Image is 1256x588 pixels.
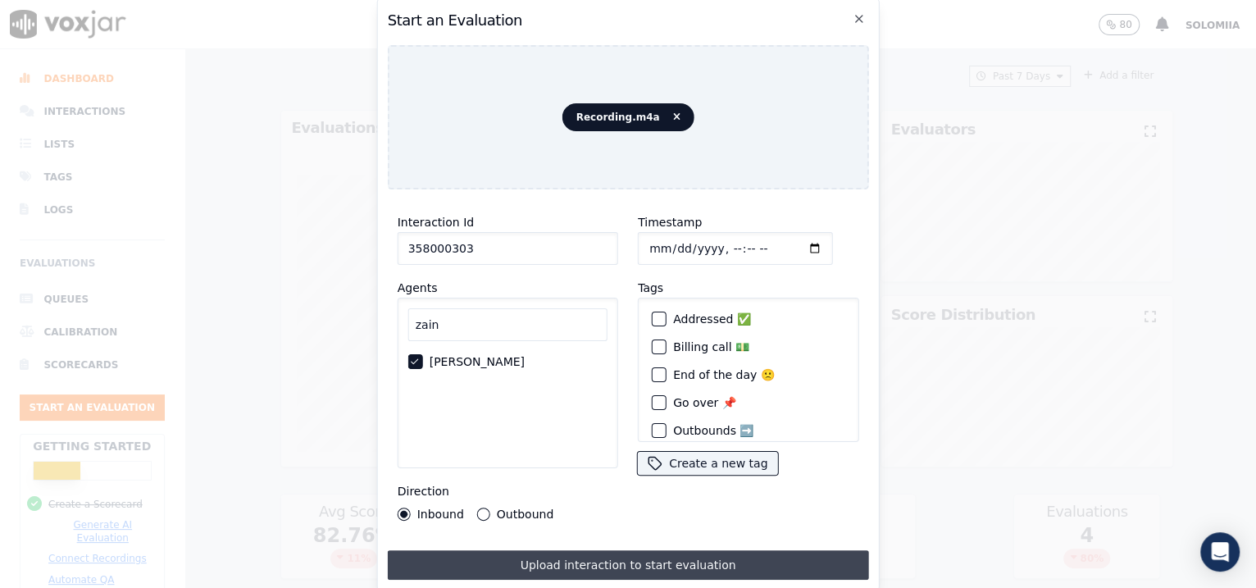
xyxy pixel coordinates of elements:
[398,281,438,294] label: Agents
[398,485,449,498] label: Direction
[562,103,694,131] span: Recording.m4a
[673,369,775,381] label: End of the day 🙁
[673,397,736,408] label: Go over 📌
[408,308,608,341] input: Search Agents...
[430,356,525,367] label: [PERSON_NAME]
[398,216,474,229] label: Interaction Id
[673,313,751,325] label: Addressed ✅
[417,508,464,520] label: Inbound
[388,550,869,580] button: Upload interaction to start evaluation
[673,425,753,436] label: Outbounds ➡️
[398,232,618,265] input: reference id, file name, etc
[638,281,663,294] label: Tags
[638,216,702,229] label: Timestamp
[388,9,869,32] h2: Start an Evaluation
[638,452,777,475] button: Create a new tag
[673,341,749,353] label: Billing call 💵
[497,508,553,520] label: Outbound
[1200,532,1240,572] div: Open Intercom Messenger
